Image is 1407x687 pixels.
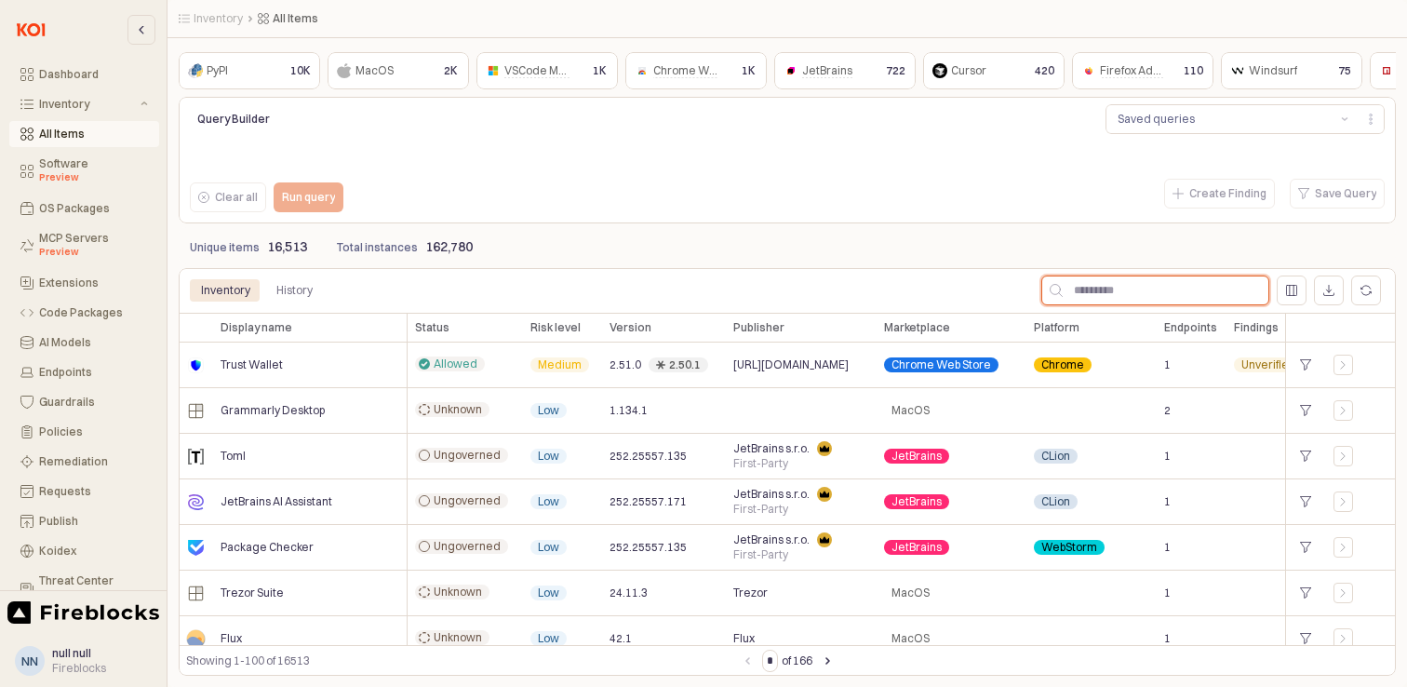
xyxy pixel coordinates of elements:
div: Cursor420 [923,52,1065,89]
span: Endpoints [1164,320,1217,335]
span: Grammarly Desktop [221,403,325,418]
div: Inventory [39,98,137,111]
span: JetBrains s.r.o. [733,532,810,547]
span: VSCode Marketplace [504,63,614,78]
span: MacOS [891,403,930,418]
div: + [1293,626,1319,651]
div: All Items [39,128,148,141]
span: Platform [1034,320,1079,335]
button: Clear all [190,182,266,212]
span: Chrome [1041,357,1084,372]
button: Endpoints [9,359,159,385]
span: Low [538,540,559,555]
div: Koidex [39,545,148,558]
button: Menu [1357,104,1385,134]
div: MCP Servers [39,232,148,260]
span: Low [538,403,559,418]
span: Version [610,320,651,335]
span: Display name [221,320,292,335]
p: Save Query [1315,186,1376,201]
button: Threat Center [9,568,159,609]
button: Next page [816,650,838,672]
button: Guardrails [9,389,159,415]
div: Windsurf75 [1221,52,1362,89]
div: Preview [39,245,148,260]
div: nn [21,652,38,670]
nav: Breadcrumbs [179,11,990,26]
button: Saved queries [1106,105,1333,133]
button: Save Query [1290,179,1385,209]
p: 110 [1184,62,1203,79]
span: JetBrains [891,494,942,509]
span: CLion [1041,494,1070,509]
span: [URL][DOMAIN_NAME] [733,357,849,372]
button: AI Models [9,330,159,356]
p: 2K [444,62,458,79]
span: 1 [1164,494,1171,509]
div: Inventory [190,279,261,302]
iframe: QueryBuildingItay [190,141,1385,179]
p: Run query [282,190,335,205]
span: WebStorm [1041,540,1097,555]
div: PyPI [207,61,228,80]
p: Create Finding [1189,186,1266,201]
div: Showing 1-100 of 16513 [186,652,736,670]
div: Fireblocks [52,661,106,676]
span: Allowed [434,357,477,371]
div: Guardrails [39,396,148,409]
span: Chrome Web Store [891,357,991,372]
span: First-Party [733,547,788,562]
button: Software [9,151,159,192]
span: Unknown [434,585,482,599]
span: Low [538,449,559,464]
div: Inventory [201,279,250,302]
div: Threat Center [39,574,148,602]
span: 1 [1164,449,1171,464]
button: All Items [9,121,159,147]
span: 42.1 [610,631,632,646]
div: MacOS [355,61,394,80]
div: + [1293,353,1319,377]
button: Publish [9,508,159,534]
span: Trezor Suite [221,586,284,600]
div: Endpoints [39,366,148,379]
button: Create Finding [1164,179,1275,209]
button: Policies [9,419,159,445]
div: Saved queries [1118,110,1195,128]
span: Ungoverned [434,493,501,508]
div: VSCode Marketplace1K [476,52,618,89]
div: Windsurf [1249,61,1297,80]
span: Ungoverned [434,448,501,463]
button: MCP Servers [9,225,159,266]
button: Extensions [9,270,159,296]
div: AI Models [39,336,148,349]
div: JetBrains722 [774,52,916,89]
div: Publish [39,515,148,528]
span: Trezor [733,586,768,600]
span: Unknown [434,402,482,417]
button: Remediation [9,449,159,475]
span: First-Party [733,502,788,517]
button: Inventory [9,91,159,117]
div: Code Packages [39,306,148,319]
span: Medium [538,357,582,372]
span: MacOS [891,586,930,600]
p: Query Builder [197,111,437,128]
div: History [265,279,324,302]
div: Cursor [951,61,986,80]
div: Extensions [39,276,148,290]
p: 162,780 [425,237,473,257]
input: Page [763,651,777,671]
span: First-Party [733,456,788,471]
span: Status [415,320,449,335]
span: Marketplace [884,320,950,335]
span: Ungoverned [434,539,501,554]
p: 722 [886,62,905,79]
div: + [1293,581,1319,605]
span: Trust Wallet [221,357,283,372]
div: Firefox Add-ons110 [1072,52,1213,89]
p: Clear all [215,190,258,205]
span: 1 [1164,631,1171,646]
button: OS Packages [9,195,159,222]
span: Findings [1234,320,1279,335]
